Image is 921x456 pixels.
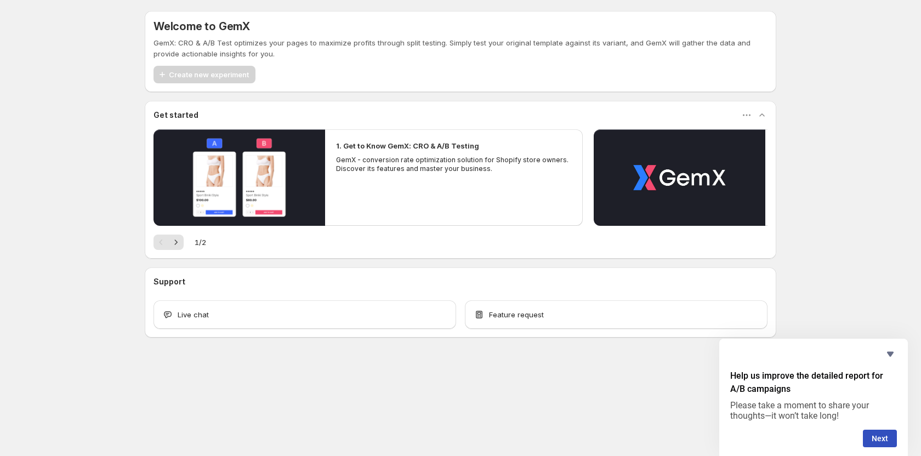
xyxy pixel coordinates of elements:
div: Help us improve the detailed report for A/B campaigns [730,347,897,447]
h5: Welcome to GemX [153,20,250,33]
p: GemX: CRO & A/B Test optimizes your pages to maximize profits through split testing. Simply test ... [153,37,768,59]
p: Please take a moment to share your thoughts—it won’t take long! [730,400,897,421]
button: Play video [594,129,765,226]
span: Live chat [178,309,209,320]
h2: 1. Get to Know GemX: CRO & A/B Testing [336,140,479,151]
span: 1 / 2 [195,237,206,248]
h3: Support [153,276,185,287]
h3: Get started [153,110,198,121]
nav: Pagination [153,235,184,250]
button: Next question [863,430,897,447]
span: Feature request [489,309,544,320]
button: Hide survey [884,347,897,361]
button: Next [168,235,184,250]
p: GemX - conversion rate optimization solution for Shopify store owners. Discover its features and ... [336,156,572,173]
h2: Help us improve the detailed report for A/B campaigns [730,369,897,396]
button: Play video [153,129,325,226]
